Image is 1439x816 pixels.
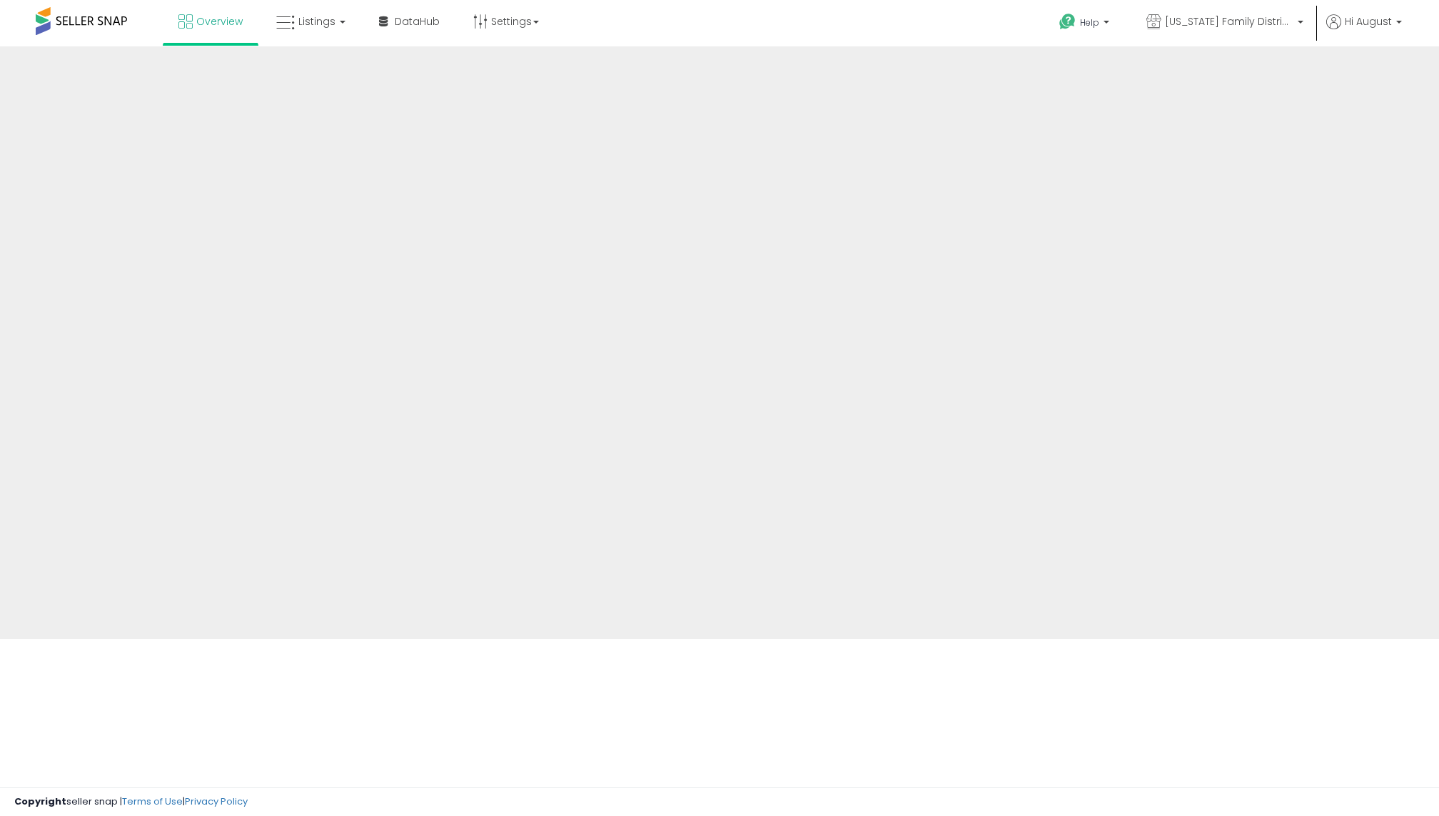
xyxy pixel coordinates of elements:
[1326,14,1402,46] a: Hi August
[1165,14,1293,29] span: [US_STATE] Family Distribution
[1048,2,1124,46] a: Help
[1059,13,1076,31] i: Get Help
[196,14,243,29] span: Overview
[395,14,440,29] span: DataHub
[1080,16,1099,29] span: Help
[1345,14,1392,29] span: Hi August
[298,14,335,29] span: Listings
